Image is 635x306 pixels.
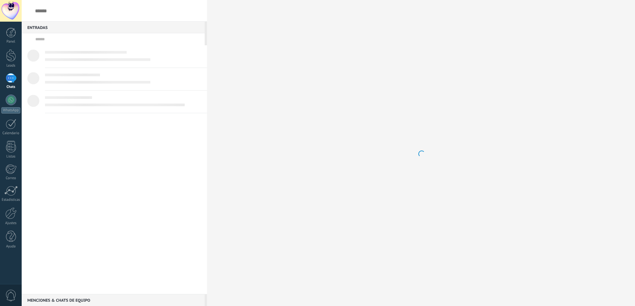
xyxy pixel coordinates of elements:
div: Entradas [22,21,205,33]
div: Listas [1,154,21,159]
div: Chats [1,85,21,89]
div: Ayuda [1,244,21,249]
div: WhatsApp [1,107,20,114]
div: Estadísticas [1,198,21,202]
div: Panel [1,40,21,44]
div: Ajustes [1,221,21,225]
div: Leads [1,64,21,68]
div: Correo [1,176,21,180]
button: Más [190,33,205,45]
div: Menciones & Chats de equipo [22,294,205,306]
div: Calendario [1,131,21,136]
